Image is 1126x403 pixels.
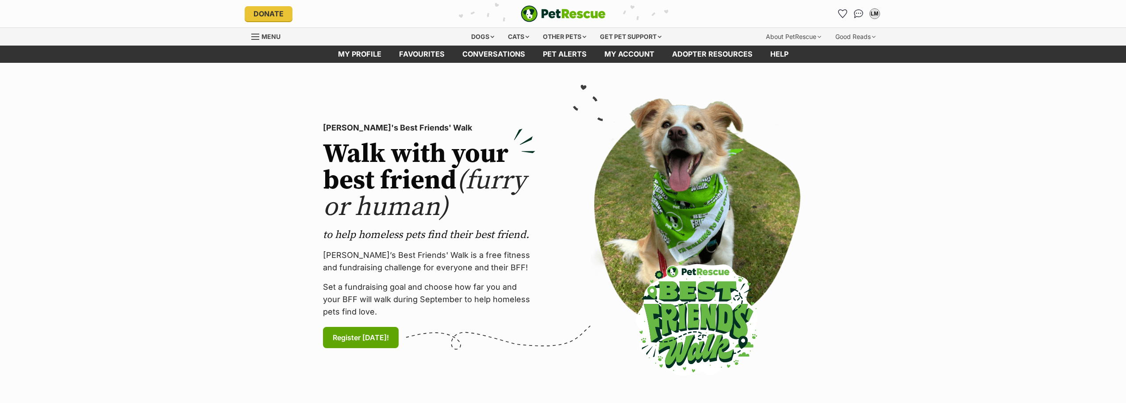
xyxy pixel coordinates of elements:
[323,164,526,224] span: (furry or human)
[829,28,882,46] div: Good Reads
[596,46,663,63] a: My account
[323,122,535,134] p: [PERSON_NAME]'s Best Friends' Walk
[836,7,882,21] ul: Account quick links
[323,327,399,348] a: Register [DATE]!
[261,33,281,40] span: Menu
[323,249,535,274] p: [PERSON_NAME]’s Best Friends' Walk is a free fitness and fundraising challenge for everyone and t...
[245,6,292,21] a: Donate
[663,46,761,63] a: Adopter resources
[502,28,535,46] div: Cats
[537,28,592,46] div: Other pets
[870,9,879,18] div: LM
[760,28,827,46] div: About PetRescue
[868,7,882,21] button: My account
[323,281,535,318] p: Set a fundraising goal and choose how far you and your BFF will walk during September to help hom...
[836,7,850,21] a: Favourites
[333,332,389,343] span: Register [DATE]!
[323,141,535,221] h2: Walk with your best friend
[453,46,534,63] a: conversations
[329,46,390,63] a: My profile
[465,28,500,46] div: Dogs
[521,5,606,22] a: PetRescue
[323,228,535,242] p: to help homeless pets find their best friend.
[251,28,287,44] a: Menu
[761,46,797,63] a: Help
[534,46,596,63] a: Pet alerts
[594,28,668,46] div: Get pet support
[852,7,866,21] a: Conversations
[854,9,863,18] img: chat-41dd97257d64d25036548639549fe6c8038ab92f7586957e7f3b1b290dea8141.svg
[390,46,453,63] a: Favourites
[521,5,606,22] img: logo-e224e6f780fb5917bec1dbf3a21bbac754714ae5b6737aabdf751b685950b380.svg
